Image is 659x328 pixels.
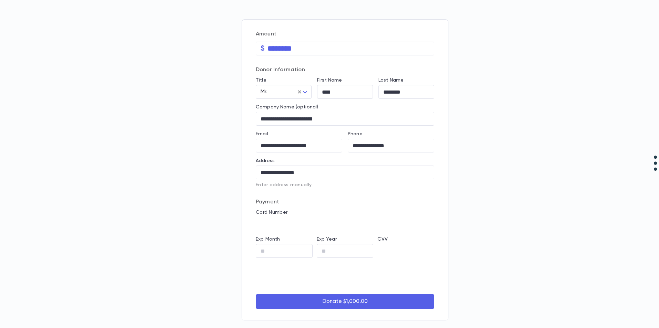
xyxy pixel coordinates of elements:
p: Donor Information [256,66,434,73]
iframe: cvv [377,244,434,258]
p: Enter address manually [256,182,434,188]
label: Email [256,131,268,137]
label: Last Name [378,77,404,83]
iframe: card [256,217,434,231]
label: Exp Month [256,236,280,242]
span: Mr. [261,89,267,95]
p: $ [261,45,265,52]
button: Donate $1,000.00 [256,294,434,309]
label: Phone [348,131,363,137]
p: Payment [256,199,434,205]
label: Exp Year [317,236,337,242]
label: First Name [317,77,342,83]
label: Address [256,158,275,163]
p: Card Number [256,210,434,215]
p: CVV [377,236,434,242]
label: Title [256,77,266,83]
div: Mr. [256,85,312,99]
label: Company Name (optional) [256,104,318,110]
p: Amount [256,31,434,38]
